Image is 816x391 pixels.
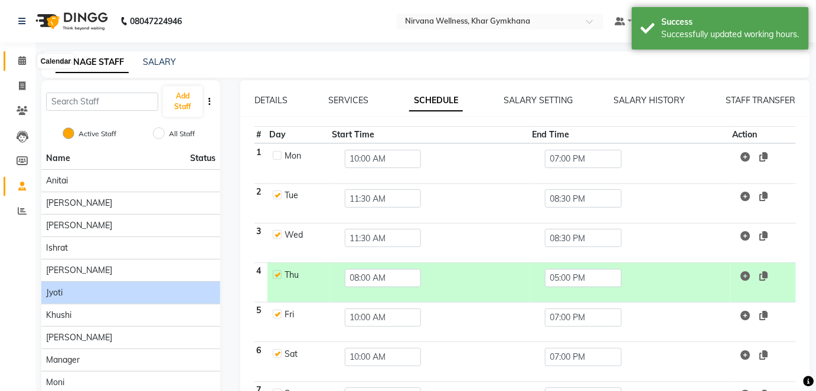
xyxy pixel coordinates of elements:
[328,95,368,106] a: SERVICES
[46,287,63,299] span: Jyoti
[143,57,176,67] a: SALARY
[46,219,112,232] span: [PERSON_NAME]
[254,342,267,382] th: 6
[56,52,129,73] a: MANAGE STAFF
[530,127,730,144] th: End Time
[46,354,80,366] span: Manager
[661,28,800,41] div: Successfully updated working hours.
[38,54,74,68] div: Calendar
[285,308,324,321] div: Fri
[285,150,324,162] div: Mon
[254,183,267,223] th: 2
[30,5,111,38] img: logo
[130,5,182,38] b: 08047224946
[46,153,70,163] span: Name
[726,95,796,106] a: STAFF TRANSFER
[254,127,267,144] th: #
[46,197,112,209] span: [PERSON_NAME]
[79,129,116,139] label: Active Staff
[285,189,324,202] div: Tue
[730,127,796,144] th: Action
[190,152,216,165] span: Status
[504,95,573,106] a: SALARY SETTING
[46,331,112,344] span: [PERSON_NAME]
[46,376,64,389] span: Moni
[285,229,324,241] div: Wed
[254,303,267,342] th: 5
[254,223,267,262] th: 3
[254,143,267,183] th: 1
[46,242,68,254] span: Ishrat
[330,127,530,144] th: Start Time
[163,86,203,117] button: Add Staff
[254,95,288,106] a: DETAILS
[46,93,158,111] input: Search Staff
[267,127,330,144] th: Day
[46,264,112,277] span: [PERSON_NAME]
[285,348,324,360] div: Sat
[285,269,324,281] div: Thu
[613,95,685,106] a: SALARY HISTORY
[409,90,463,111] a: SCHEDULE
[46,309,71,321] span: Khushi
[46,175,68,187] span: Anitai
[169,129,195,139] label: All Staff
[661,16,800,28] div: Success
[254,262,267,302] th: 4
